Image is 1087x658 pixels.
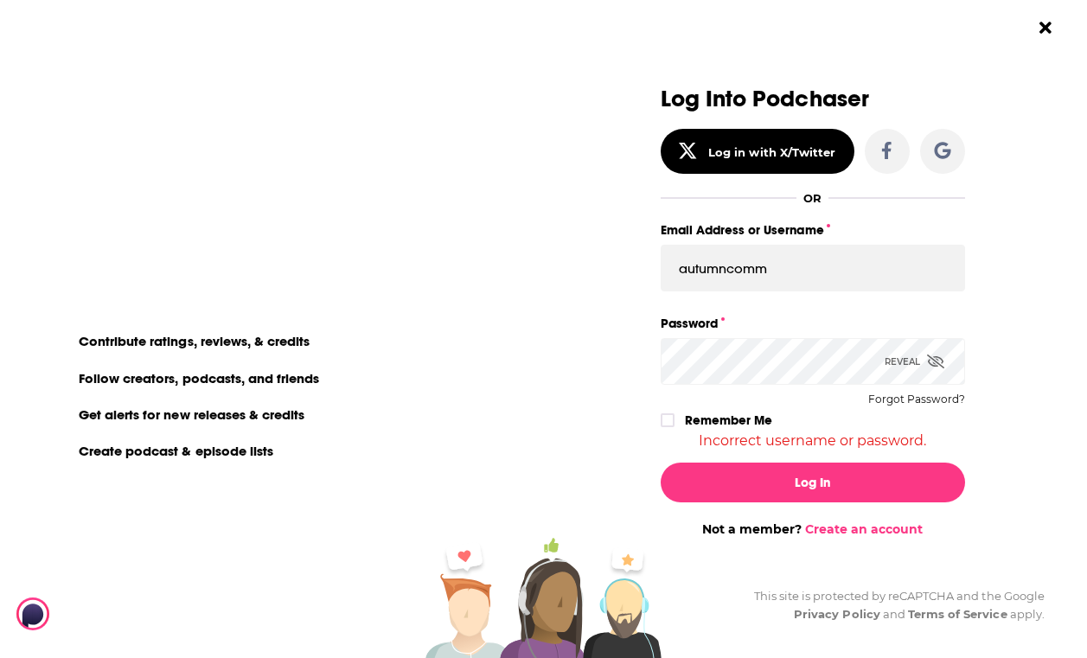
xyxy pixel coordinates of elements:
[16,597,182,630] img: Podchaser - Follow, Share and Rate Podcasts
[16,597,169,630] a: Podchaser - Follow, Share and Rate Podcasts
[805,521,923,537] a: Create an account
[661,432,965,449] div: Incorrect username or password.
[661,245,965,291] input: Email Address or Username
[151,91,322,115] a: create an account
[685,409,772,431] label: Remember Me
[68,329,323,352] li: Contribute ratings, reviews, & credits
[661,463,965,502] button: Log In
[661,219,965,241] label: Email Address or Username
[68,367,332,389] li: Follow creators, podcasts, and friends
[1029,11,1062,44] button: Close Button
[68,439,285,462] li: Create podcast & episode lists
[740,587,1045,623] div: This site is protected by reCAPTCHA and the Google and apply.
[868,393,965,406] button: Forgot Password?
[803,191,822,205] div: OR
[68,299,414,316] li: On Podchaser you can:
[885,338,944,385] div: Reveal
[794,607,880,621] a: Privacy Policy
[68,403,317,425] li: Get alerts for new releases & credits
[661,312,965,335] label: Password
[708,145,835,159] div: Log in with X/Twitter
[661,521,965,537] div: Not a member?
[661,129,854,174] button: Log in with X/Twitter
[908,607,1007,621] a: Terms of Service
[661,86,965,112] h3: Log Into Podchaser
